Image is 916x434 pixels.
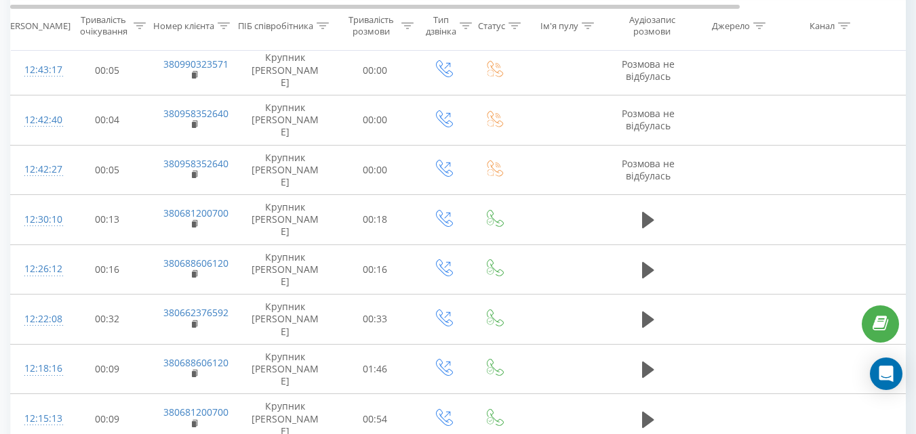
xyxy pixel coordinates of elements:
[478,20,505,31] div: Статус
[77,14,130,37] div: Тривалість очікування
[153,20,214,31] div: Номер клієнта
[540,20,578,31] div: Ім'я пулу
[65,295,150,345] td: 00:32
[163,58,228,70] a: 380990323571
[712,20,750,31] div: Джерело
[622,107,675,132] span: Розмова не відбулась
[238,145,333,195] td: Крупник [PERSON_NAME]
[344,14,398,37] div: Тривалість розмови
[163,406,228,418] a: 380681200700
[238,45,333,95] td: Крупник [PERSON_NAME]
[238,195,333,245] td: Крупник [PERSON_NAME]
[622,157,675,182] span: Розмова не відбулась
[24,306,52,332] div: 12:22:08
[24,57,52,83] div: 12:43:17
[163,207,228,219] a: 380681200700
[333,344,418,394] td: 01:46
[238,244,333,295] td: Крупник [PERSON_NAME]
[65,95,150,145] td: 00:04
[65,344,150,394] td: 00:09
[65,45,150,95] td: 00:05
[870,357,902,390] div: Open Intercom Messenger
[163,257,228,269] a: 380688606120
[24,107,52,133] div: 12:42:40
[24,207,52,233] div: 12:30:10
[333,244,418,295] td: 00:16
[622,58,675,83] span: Розмова не відбулась
[238,295,333,345] td: Крупник [PERSON_NAME]
[333,95,418,145] td: 00:00
[24,406,52,432] div: 12:15:13
[24,156,52,183] div: 12:42:27
[65,244,150,295] td: 00:16
[333,45,418,95] td: 00:00
[2,20,71,31] div: [PERSON_NAME]
[24,355,52,382] div: 12:18:16
[65,145,150,195] td: 00:05
[810,20,835,31] div: Канал
[238,20,313,31] div: ПІБ співробітника
[238,95,333,145] td: Крупник [PERSON_NAME]
[333,195,418,245] td: 00:18
[24,256,52,282] div: 12:26:12
[163,157,228,170] a: 380958352640
[163,306,228,319] a: 380662376592
[333,295,418,345] td: 00:33
[163,356,228,369] a: 380688606120
[238,344,333,394] td: Крупник [PERSON_NAME]
[333,145,418,195] td: 00:00
[619,14,685,37] div: Аудіозапис розмови
[426,14,456,37] div: Тип дзвінка
[163,107,228,120] a: 380958352640
[65,195,150,245] td: 00:13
